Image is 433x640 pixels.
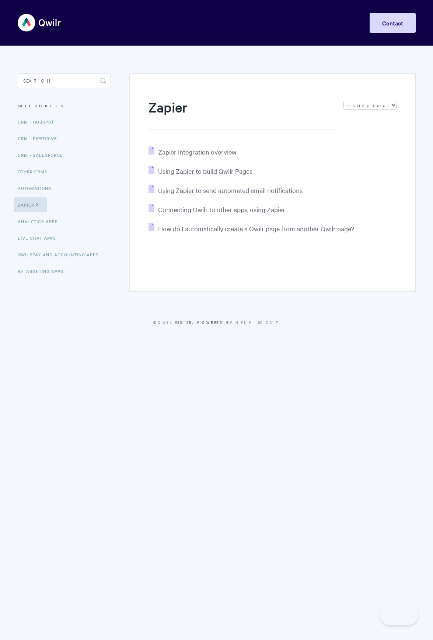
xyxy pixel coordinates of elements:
[158,205,285,214] span: Connecting Qwilr to other apps, using Zapier
[380,603,418,625] iframe: Toggle Customer Support
[18,214,63,229] a: Analytics Apps
[18,9,62,37] img: Qwilr Help Center
[18,247,104,262] a: QwilrPay and Accounting Apps
[18,148,69,162] a: CRM - Salesforce
[149,205,285,214] a: Connecting Qwilr to other apps, using Zapier
[18,319,416,326] p: © 2025.
[14,197,47,212] a: Zapier
[149,224,354,233] a: How do I automatically create a Qwilr page from another Qwilr page?
[235,319,280,325] a: Help Scout
[370,13,416,33] a: Contact
[148,98,336,129] h1: Zapier
[197,319,280,325] span: Powered by
[18,131,63,146] a: CRM - Pipedrive
[149,167,252,175] a: Using Zapier to build Qwilr Pages
[158,319,177,325] a: Qwilr
[18,114,60,129] a: CRM - HubSpot
[18,73,111,88] input: Search
[149,186,303,194] a: Using Zapier to send automated email notifications
[18,264,69,279] a: Retargeting Apps
[18,181,57,196] a: Automations
[158,148,237,156] span: Zapier integration overview
[158,186,303,194] span: Using Zapier to send automated email notifications
[18,231,62,245] a: Live Chat Apps
[158,167,252,175] span: Using Zapier to build Qwilr Pages
[343,101,397,110] select: Page reloads on selection
[158,224,354,233] span: How do I automatically create a Qwilr page from another Qwilr page?
[149,148,237,156] a: Zapier integration overview
[18,99,111,113] h3: Categories
[18,164,53,179] a: Other CRMs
